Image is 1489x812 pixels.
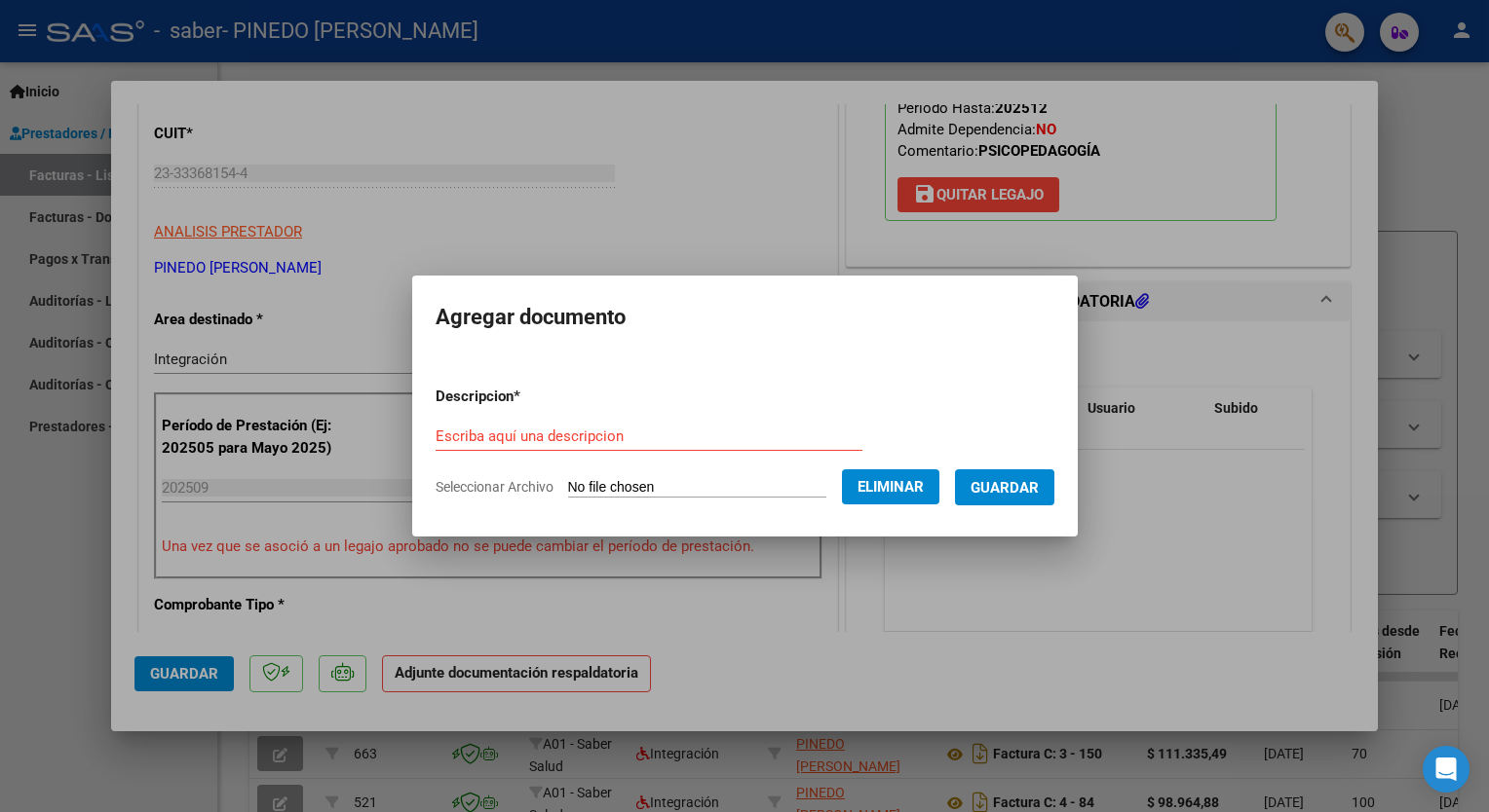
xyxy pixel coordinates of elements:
div: Open Intercom Messenger [1423,746,1470,793]
span: Eliminar [858,478,924,496]
button: Guardar [955,469,1054,505]
h2: Agregar documento [436,299,1054,336]
p: Descripcion [436,386,622,408]
span: Seleccionar Archivo [436,479,554,495]
button: Eliminar [842,469,939,504]
span: Guardar [971,479,1039,497]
